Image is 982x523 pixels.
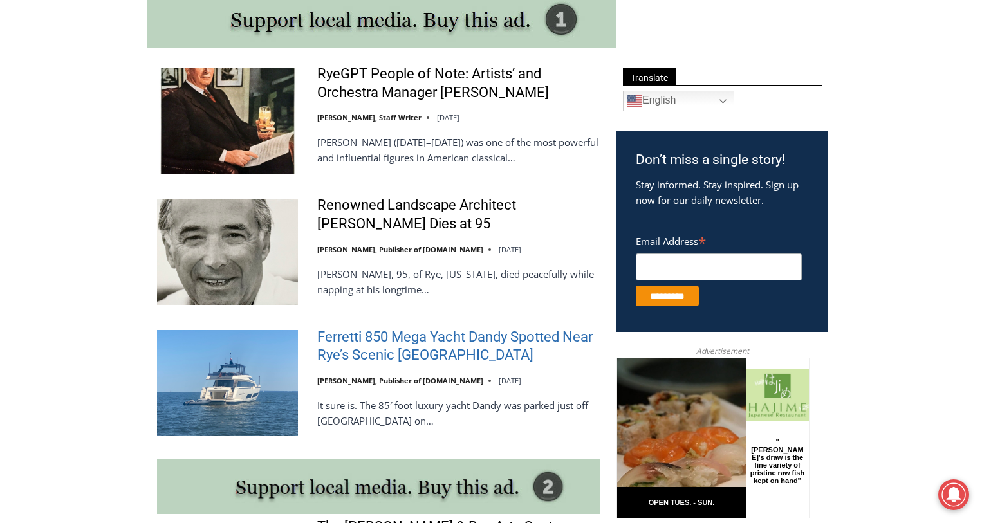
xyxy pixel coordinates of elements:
img: Renowned Landscape Architect Peter Rolland Dies at 95 [157,199,298,304]
p: [PERSON_NAME] ([DATE]–[DATE]) was one of the most powerful and influential figures in American cl... [317,134,600,165]
img: support local media, buy this ad [157,459,600,514]
div: "I learned about the history of a place I’d honestly never considered even as a resident of [GEOG... [325,1,608,125]
a: [PERSON_NAME], Publisher of [DOMAIN_NAME] [317,244,483,254]
a: Book [PERSON_NAME]'s Good Humor for Your Event [382,4,465,59]
a: [PERSON_NAME], Staff Writer [317,113,422,122]
img: Ferretti 850 Mega Yacht Dandy Spotted Near Rye’s Scenic Parsonage Point [157,330,298,436]
a: English [623,91,734,111]
time: [DATE] [437,113,459,122]
span: Open Tues. - Sun. [PHONE_NUMBER] [4,133,126,181]
p: Stay informed. Stay inspired. Sign up now for our daily newsletter. [636,177,809,208]
p: [PERSON_NAME], 95, of Rye, [US_STATE], died peacefully while napping at his longtime… [317,266,600,297]
img: en [627,93,642,109]
span: Translate [623,68,676,86]
a: Open Tues. - Sun. [PHONE_NUMBER] [1,129,129,160]
a: [PERSON_NAME], Publisher of [DOMAIN_NAME] [317,376,483,385]
a: Ferretti 850 Mega Yacht Dandy Spotted Near Rye’s Scenic [GEOGRAPHIC_DATA] [317,328,600,365]
a: Intern @ [DOMAIN_NAME] [310,125,624,160]
span: Intern @ [DOMAIN_NAME] [337,128,597,157]
img: RyeGPT People of Note: Artists’ and Orchestra Manager Arthur Judson [157,68,298,173]
p: It sure is. The 85′ foot luxury yacht Dandy was parked just off [GEOGRAPHIC_DATA] on… [317,398,600,428]
time: [DATE] [499,244,521,254]
span: Advertisement [683,345,762,357]
div: Individually Wrapped Items. Dairy, Gluten & Nut Free Options. Kosher Items Available. [84,17,318,41]
h4: Book [PERSON_NAME]'s Good Humor for Your Event [392,14,448,50]
h3: Don’t miss a single story! [636,150,809,170]
a: Renowned Landscape Architect [PERSON_NAME] Dies at 95 [317,196,600,233]
a: RyeGPT People of Note: Artists’ and Orchestra Manager [PERSON_NAME] [317,65,600,102]
div: "[PERSON_NAME]'s draw is the fine variety of pristine raw fish kept on hand" [133,80,189,154]
time: [DATE] [499,376,521,385]
label: Email Address [636,228,802,252]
